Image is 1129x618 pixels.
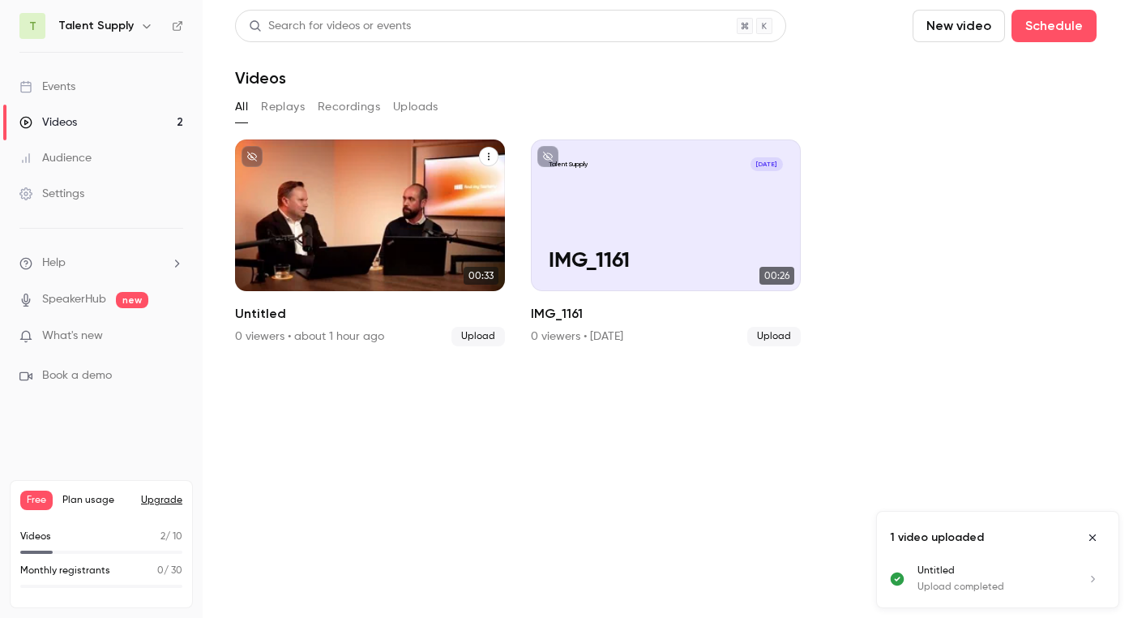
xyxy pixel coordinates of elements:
span: 2 [160,532,165,542]
button: Uploads [393,94,438,120]
button: Schedule [1011,10,1097,42]
button: Upgrade [141,494,182,507]
div: Settings [19,186,84,202]
div: Audience [19,150,92,166]
button: Close uploads list [1080,525,1105,551]
button: unpublished [537,146,558,167]
span: What's new [42,328,103,345]
span: Upload [747,327,801,346]
span: new [116,292,148,308]
h2: IMG_1161 [531,304,801,324]
span: Free [20,491,53,510]
p: 1 video uploaded [890,530,984,546]
div: Search for videos or events [249,18,411,35]
a: 00:33Untitled0 viewers • about 1 hour agoUpload [235,139,505,346]
li: help-dropdown-opener [19,255,183,272]
span: Upload [451,327,505,346]
p: Upload completed [917,580,1067,594]
ul: Videos [235,139,1097,346]
span: Book a demo [42,367,112,384]
a: UntitledUpload completed [917,564,1105,594]
p: Talent Supply [549,160,588,169]
div: Events [19,79,75,95]
li: Untitled [235,139,505,346]
li: IMG_1161 [531,139,801,346]
section: Videos [235,10,1097,608]
div: Videos [19,114,77,131]
button: unpublished [242,146,263,167]
button: Recordings [318,94,380,120]
h2: Untitled [235,304,505,324]
div: 0 viewers • about 1 hour ago [235,328,384,345]
h6: Talent Supply [58,18,134,34]
span: Help [42,255,66,272]
button: New video [913,10,1005,42]
ul: Uploads list [877,564,1118,607]
button: All [235,94,248,120]
span: T [29,18,36,35]
p: Untitled [917,564,1067,578]
span: 00:33 [464,267,498,285]
a: Talent Supply[DATE]IMG_116100:26IMG_11610 viewers • [DATE]Upload [531,139,801,346]
iframe: Noticeable Trigger [164,329,183,344]
p: Monthly registrants [20,564,110,578]
span: 0 [157,566,164,576]
p: Videos [20,530,51,544]
span: [DATE] [751,157,782,171]
a: SpeakerHub [42,291,106,308]
button: Replays [261,94,305,120]
p: / 10 [160,530,182,544]
span: 00:26 [759,267,794,285]
span: Plan usage [62,494,131,507]
p: / 30 [157,564,182,578]
div: 0 viewers • [DATE] [531,328,623,345]
h1: Videos [235,68,286,88]
p: IMG_1161 [549,249,782,273]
